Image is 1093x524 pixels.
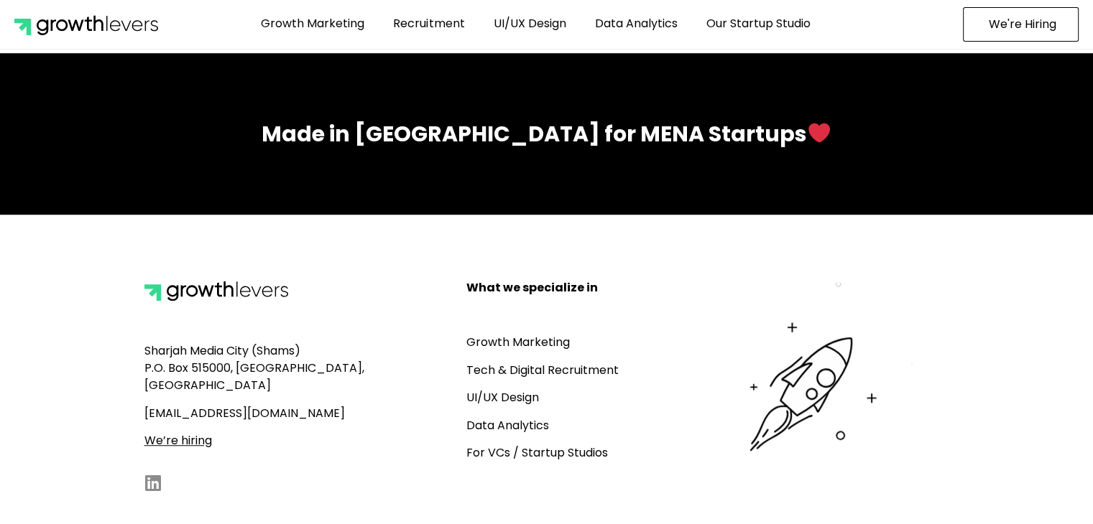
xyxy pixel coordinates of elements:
[466,444,608,461] a: For VCs / Startup Studios
[695,7,821,40] a: Our Startup Studio
[382,7,475,40] a: Recruitment
[963,7,1079,42] a: We're Hiring
[989,19,1056,30] span: We're Hiring
[584,7,688,40] a: Data Analytics
[808,122,830,144] img: ❤️
[466,334,570,350] a: Growth Marketing
[466,389,539,406] a: UI/UX Design
[144,342,364,393] span: Sharjah Media City (Shams) P.O. Box 515000, [GEOGRAPHIC_DATA], [GEOGRAPHIC_DATA]
[144,118,949,150] div: Made in [GEOGRAPHIC_DATA] for MENA Startups
[482,7,576,40] a: UI/UX Design
[466,362,619,378] a: Tech & Digital Recruitment
[144,432,212,449] a: We’re hiring
[250,7,375,40] a: Growth Marketing
[144,405,345,421] span: [EMAIL_ADDRESS][DOMAIN_NAME]
[174,7,898,40] nav: Menu
[466,417,549,434] a: Data Analytics
[466,279,598,296] b: What we specialize in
